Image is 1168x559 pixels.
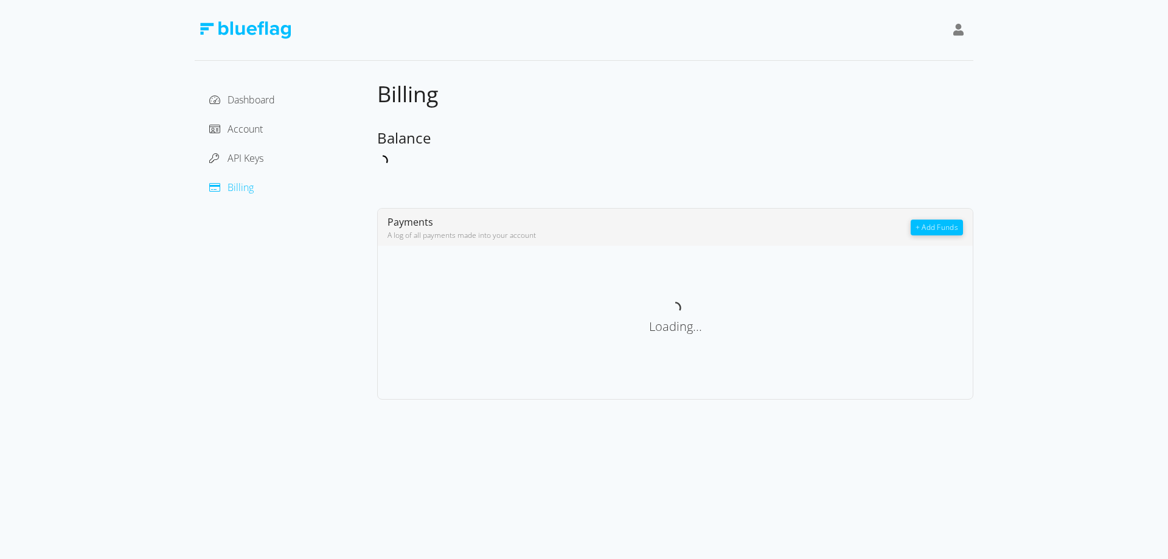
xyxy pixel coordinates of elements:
[911,220,963,235] button: + Add Funds
[228,93,275,106] span: Dashboard
[209,93,275,106] a: Dashboard
[228,151,263,165] span: API Keys
[228,122,263,136] span: Account
[388,230,911,241] div: A log of all payments made into your account
[200,21,291,39] img: Blue Flag Logo
[388,318,963,336] div: Loading...
[377,128,431,148] span: Balance
[209,181,254,194] a: Billing
[209,151,263,165] a: API Keys
[388,215,433,229] span: Payments
[209,122,263,136] a: Account
[377,79,439,109] span: Billing
[228,181,254,194] span: Billing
